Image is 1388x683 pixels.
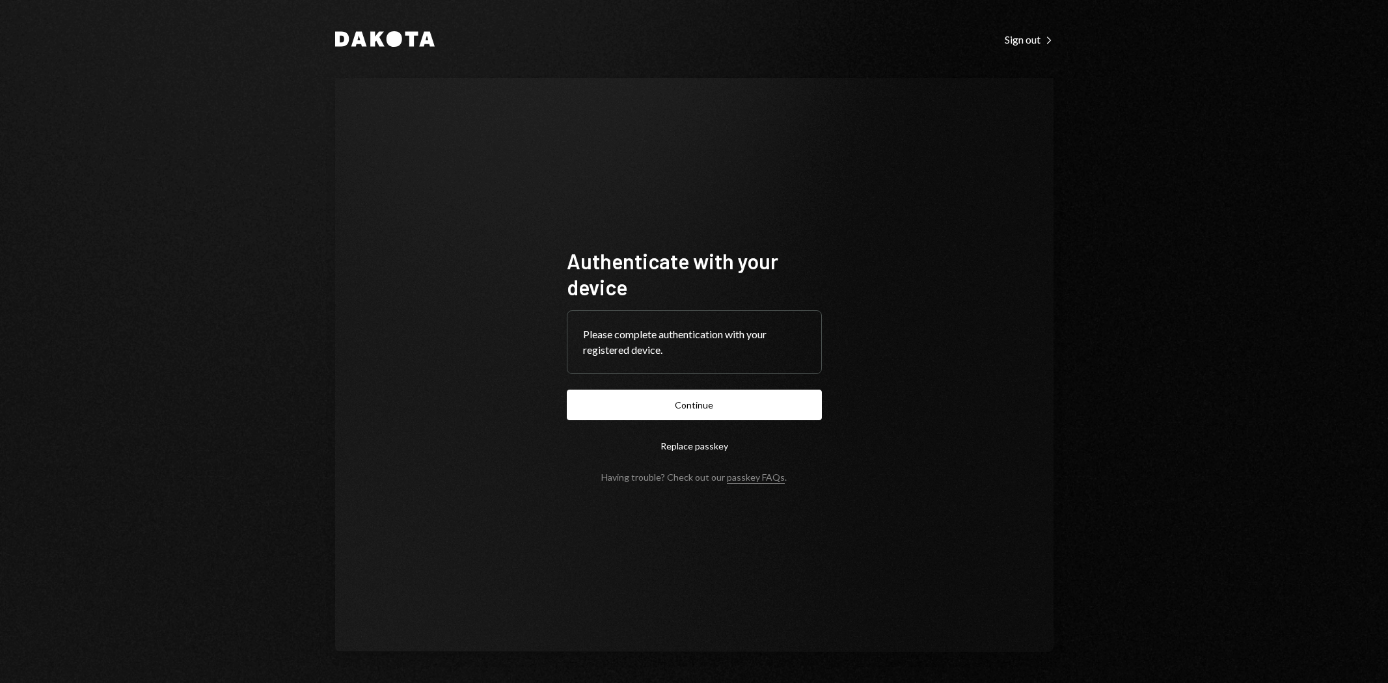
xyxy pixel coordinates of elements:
div: Please complete authentication with your registered device. [583,327,806,358]
button: Continue [567,390,822,420]
a: passkey FAQs [727,472,785,484]
button: Replace passkey [567,431,822,461]
div: Sign out [1005,33,1054,46]
div: Having trouble? Check out our . [601,472,787,483]
a: Sign out [1005,32,1054,46]
h1: Authenticate with your device [567,248,822,300]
